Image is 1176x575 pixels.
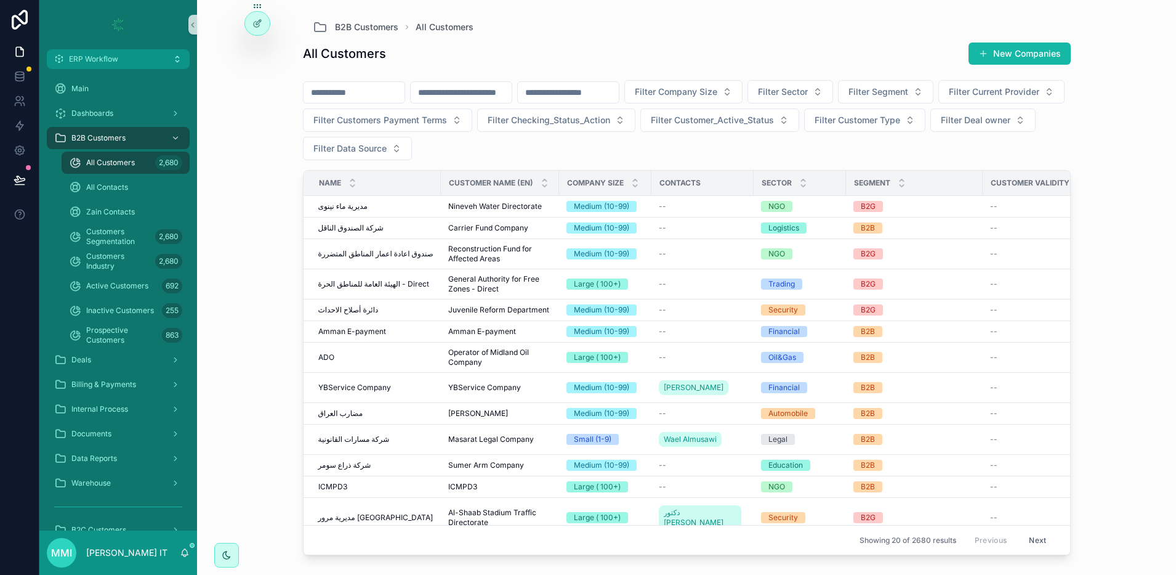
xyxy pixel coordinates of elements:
a: Carrier Fund Company [448,223,552,233]
div: NGO [768,248,785,259]
div: B2B [861,408,875,419]
a: B2B [853,460,975,471]
a: Nineveh Water Directorate [448,202,552,211]
a: B2G [853,248,975,259]
span: ICMPD3 [318,482,347,492]
div: 2,680 [155,254,182,269]
span: -- [990,409,997,418]
span: Juvenile Reform Department [448,305,549,315]
span: Deals [71,355,91,365]
button: Select Button [930,108,1036,132]
span: -- [659,327,666,336]
a: -- [659,482,746,492]
span: Name [319,178,341,188]
span: Data Reports [71,454,117,463]
a: B2B Customers [313,20,398,35]
a: Reconstruction Fund for Affected Areas [448,244,552,264]
span: Filter Customer Type [815,114,900,126]
div: B2G [861,248,876,259]
span: Amman E-payment [448,327,516,336]
span: Amman E-payment [318,327,386,336]
a: NGO [761,201,839,212]
a: Active Customers692 [62,275,190,297]
a: Operator of Midland Oil Company [448,348,552,367]
a: ICMPD3 [448,482,552,492]
span: -- [659,482,666,492]
div: Medium (10-99) [574,248,629,259]
span: -- [659,409,666,418]
span: الهيئة العامة للمناطق الحرة - Direct [318,279,430,289]
span: Segment [854,178,890,188]
span: ADO [318,353,334,362]
span: All Contacts [86,182,128,192]
span: -- [659,353,666,362]
div: Medium (10-99) [574,222,629,234]
div: B2G [861,279,876,290]
a: -- [990,223,1085,233]
a: Small (1-9) [566,434,644,445]
a: NGO [761,481,839,492]
a: -- [990,305,1085,315]
a: Medium (10-99) [566,248,644,259]
span: YBService Company [448,383,521,393]
span: Filter Company Size [635,86,717,98]
a: B2B [853,481,975,492]
span: -- [990,223,997,233]
a: Financial [761,326,839,337]
a: Masarat Legal Company [448,434,552,444]
a: Sumer Arm Company [448,460,552,470]
a: Medium (10-99) [566,201,644,212]
div: Oil&Gas [768,352,796,363]
span: [PERSON_NAME] [664,383,723,393]
a: Inactive Customers255 [62,300,190,322]
div: Large ( 100+) [574,481,621,492]
div: Medium (10-99) [574,382,629,393]
a: [PERSON_NAME] [448,409,552,418]
a: -- [659,305,746,315]
a: -- [990,279,1085,289]
a: -- [990,383,1085,393]
a: B2B [853,326,975,337]
a: Customers Industry2,680 [62,250,190,272]
a: [PERSON_NAME] [659,380,728,395]
a: Wael Almusawi [659,430,746,449]
div: Security [768,512,798,523]
div: Medium (10-99) [574,326,629,337]
a: B2G [853,512,975,523]
span: -- [990,383,997,393]
a: دائرة أصلاح الاحداث [318,305,433,315]
div: Medium (10-99) [574,201,629,212]
div: B2B [861,352,875,363]
span: Filter Sector [758,86,808,98]
a: B2B Customers [47,127,190,149]
a: صندوق اعادة اعمار المناطق المتضررة [318,249,433,259]
a: General Authority for Free Zones - Direct [448,274,552,294]
a: All Customers2,680 [62,152,190,174]
a: B2B [853,434,975,445]
div: Large ( 100+) [574,279,621,290]
span: -- [659,305,666,315]
span: شركة الصندوق الناقل [318,223,384,233]
div: Large ( 100+) [574,352,621,363]
span: Active Customers [86,281,148,291]
div: 255 [162,303,182,318]
div: Medium (10-99) [574,304,629,316]
a: New Companies [969,43,1071,65]
span: Dashboards [71,108,113,118]
a: Dashboards [47,102,190,124]
div: Medium (10-99) [574,408,629,419]
a: All Customers [416,21,473,33]
button: Next [1020,531,1055,550]
div: Security [768,304,798,316]
span: -- [990,460,997,470]
button: Select Button [640,108,799,132]
span: Inactive Customers [86,306,154,316]
div: Financial [768,326,800,337]
span: -- [990,513,997,523]
a: [PERSON_NAME] [659,378,746,398]
span: Carrier Fund Company [448,223,528,233]
span: Filter Data Source [313,142,387,155]
span: Documents [71,429,111,439]
span: All Customers [86,158,135,168]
